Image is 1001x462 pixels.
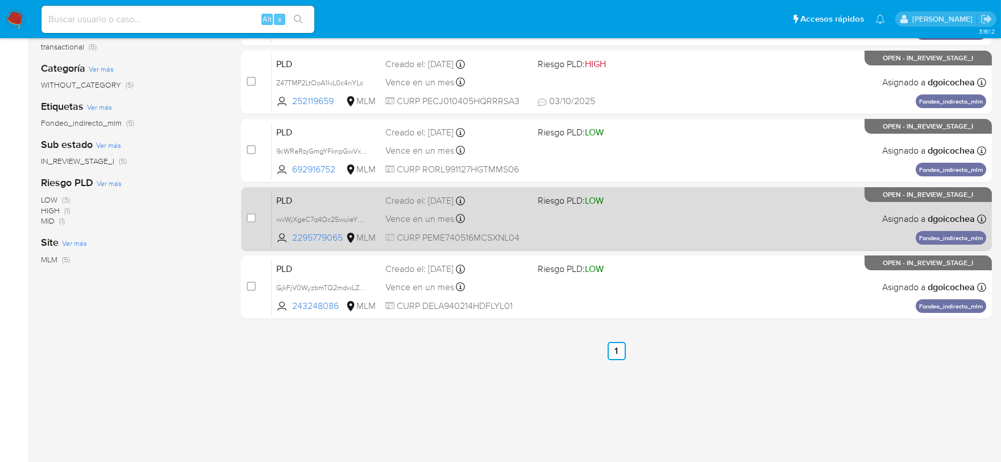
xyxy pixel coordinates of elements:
span: 3.161.2 [979,27,995,36]
button: search-icon [286,11,310,27]
a: Salir [981,13,992,25]
input: Buscar usuario o caso... [41,12,314,27]
span: Accesos rápidos [800,13,864,25]
span: s [278,14,281,24]
p: dalia.goicochea@mercadolibre.com.mx [912,14,977,24]
a: Notificaciones [875,14,885,24]
span: Alt [263,14,272,24]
